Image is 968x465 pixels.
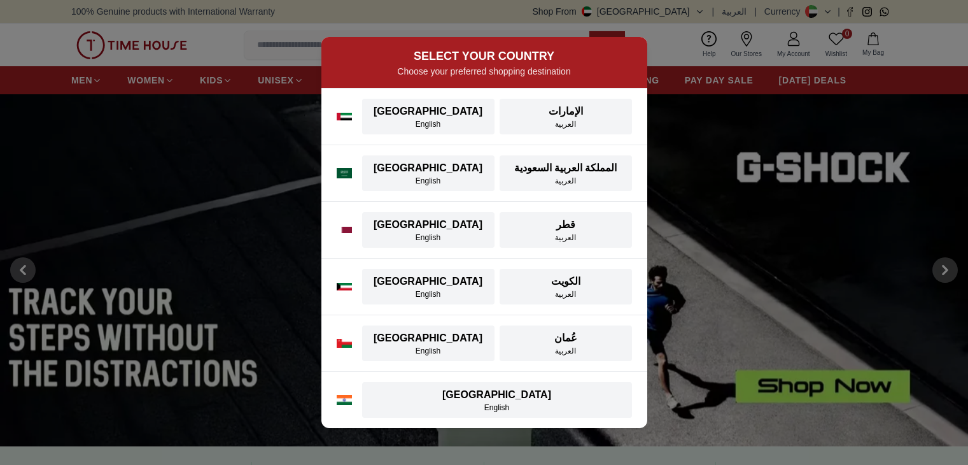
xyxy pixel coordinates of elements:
[362,155,495,191] button: [GEOGRAPHIC_DATA]English
[362,99,495,134] button: [GEOGRAPHIC_DATA]English
[507,119,624,129] div: العربية
[337,283,352,290] img: Kuwait flag
[507,217,624,232] div: قطر
[370,104,487,119] div: [GEOGRAPHIC_DATA]
[337,395,352,405] img: India flag
[370,232,487,243] div: English
[337,113,352,120] img: UAE flag
[370,176,487,186] div: English
[337,65,632,78] p: Choose your preferred shopping destination
[507,331,624,346] div: عُمان
[362,269,495,304] button: [GEOGRAPHIC_DATA]English
[370,217,487,232] div: [GEOGRAPHIC_DATA]
[507,161,624,176] div: المملكة العربية السعودية
[500,99,632,134] button: الإماراتالعربية
[507,104,624,119] div: الإمارات
[370,331,487,346] div: [GEOGRAPHIC_DATA]
[370,289,487,299] div: English
[507,176,624,186] div: العربية
[370,346,487,356] div: English
[507,232,624,243] div: العربية
[507,289,624,299] div: العربية
[362,325,495,361] button: [GEOGRAPHIC_DATA]English
[337,47,632,65] h2: SELECT YOUR COUNTRY
[370,161,487,176] div: [GEOGRAPHIC_DATA]
[500,325,632,361] button: عُمانالعربية
[337,227,352,233] img: Qatar flag
[507,274,624,289] div: الكويت
[370,387,624,403] div: [GEOGRAPHIC_DATA]
[500,212,632,248] button: قطرالعربية
[370,403,624,413] div: English
[500,155,632,191] button: المملكة العربية السعوديةالعربية
[337,168,352,178] img: Saudi Arabia flag
[370,274,487,289] div: [GEOGRAPHIC_DATA]
[500,269,632,304] button: الكويتالعربية
[362,212,495,248] button: [GEOGRAPHIC_DATA]English
[370,119,487,129] div: English
[507,346,624,356] div: العربية
[337,339,352,347] img: Oman flag
[362,382,632,418] button: [GEOGRAPHIC_DATA]English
